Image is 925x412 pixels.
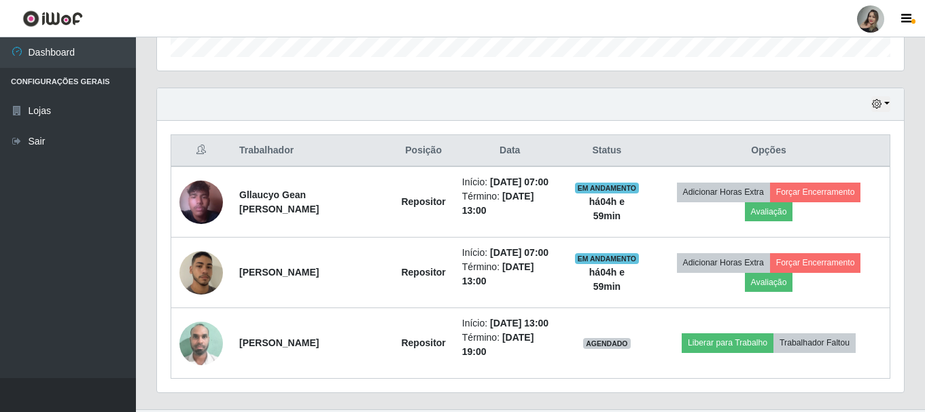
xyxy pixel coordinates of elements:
[566,135,648,167] th: Status
[22,10,83,27] img: CoreUI Logo
[648,135,890,167] th: Opções
[682,333,773,352] button: Liberar para Trabalho
[575,183,640,193] span: EM ANDAMENTO
[745,202,793,221] button: Avaliação
[454,135,566,167] th: Data
[462,246,558,260] li: Início:
[179,164,223,241] img: 1750804753278.jpeg
[575,253,640,264] span: EM ANDAMENTO
[745,273,793,292] button: Avaliação
[393,135,453,167] th: Posição
[231,135,393,167] th: Trabalhador
[490,247,548,258] time: [DATE] 07:00
[401,196,445,207] strong: Repositor
[239,189,319,214] strong: Gllaucyo Gean [PERSON_NAME]
[589,267,625,292] strong: há 04 h e 59 min
[179,314,223,372] img: 1751466407656.jpeg
[239,337,319,348] strong: [PERSON_NAME]
[462,316,558,331] li: Início:
[773,333,856,352] button: Trabalhador Faltou
[770,183,861,202] button: Forçar Encerramento
[401,337,445,348] strong: Repositor
[179,234,223,311] img: 1749859968121.jpeg
[677,183,770,202] button: Adicionar Horas Extra
[589,196,625,221] strong: há 04 h e 59 min
[462,331,558,359] li: Término:
[462,260,558,288] li: Término:
[462,189,558,218] li: Término:
[401,267,445,278] strong: Repositor
[583,338,631,349] span: AGENDADO
[490,318,548,329] time: [DATE] 13:00
[677,253,770,272] button: Adicionar Horas Extra
[770,253,861,272] button: Forçar Encerramento
[239,267,319,278] strong: [PERSON_NAME]
[490,176,548,187] time: [DATE] 07:00
[462,175,558,189] li: Início:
